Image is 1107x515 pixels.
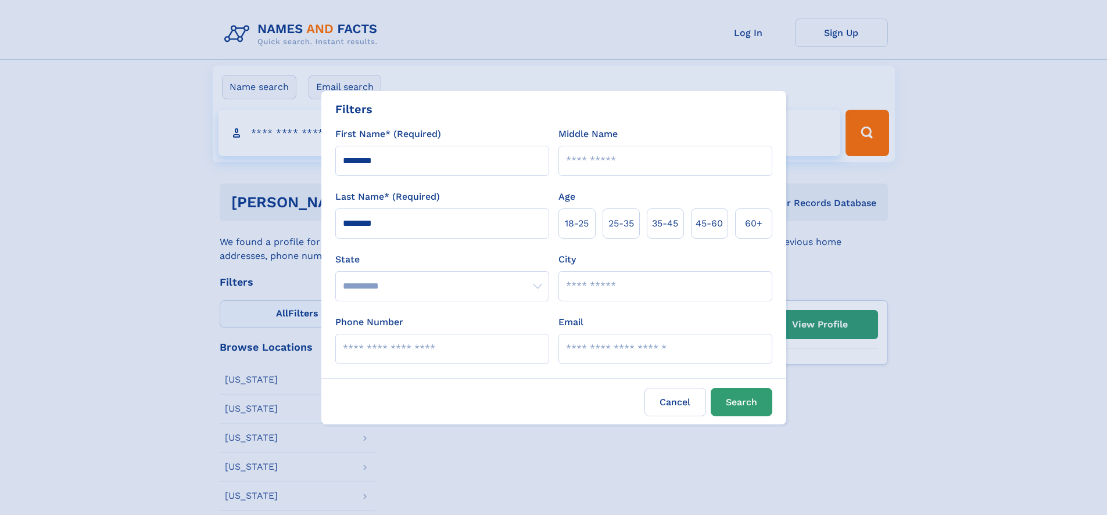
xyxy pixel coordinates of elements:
[335,127,441,141] label: First Name* (Required)
[335,253,549,266] label: State
[608,217,634,231] span: 25‑35
[558,315,583,329] label: Email
[335,315,403,329] label: Phone Number
[711,388,772,416] button: Search
[745,217,762,231] span: 60+
[644,388,706,416] label: Cancel
[558,253,576,266] label: City
[558,127,618,141] label: Middle Name
[565,217,589,231] span: 18‑25
[335,100,372,118] div: Filters
[696,217,723,231] span: 45‑60
[335,190,440,204] label: Last Name* (Required)
[652,217,678,231] span: 35‑45
[558,190,575,204] label: Age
